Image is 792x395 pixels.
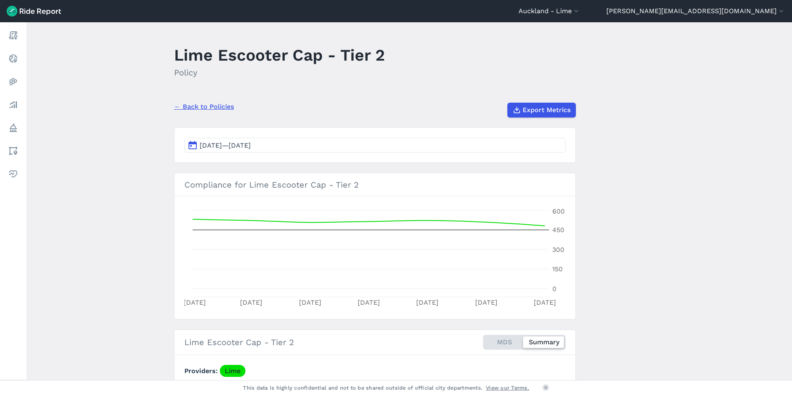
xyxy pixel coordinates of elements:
button: Auckland - Lime [519,6,580,16]
tspan: [DATE] [358,299,380,306]
span: [DATE]—[DATE] [200,141,251,149]
h3: Compliance for Lime Escooter Cap - Tier 2 [174,173,575,196]
a: ← Back to Policies [174,102,234,112]
tspan: 300 [552,246,564,254]
a: Analyze [6,97,21,112]
span: Providers [184,367,220,375]
a: Realtime [6,51,21,66]
tspan: [DATE] [299,299,321,306]
a: Health [6,167,21,181]
button: Export Metrics [507,103,576,118]
h2: Lime Escooter Cap - Tier 2 [184,336,294,348]
button: [DATE]—[DATE] [184,138,566,153]
a: Heatmaps [6,74,21,89]
h2: Policy [174,66,385,79]
tspan: [DATE] [475,299,497,306]
tspan: [DATE] [240,299,262,306]
button: [PERSON_NAME][EMAIL_ADDRESS][DOMAIN_NAME] [606,6,785,16]
tspan: 600 [552,207,565,215]
a: View our Terms. [486,384,529,392]
a: Lime [220,365,245,377]
img: Ride Report [7,6,61,16]
tspan: [DATE] [416,299,438,306]
a: Policy [6,120,21,135]
tspan: [DATE] [184,299,206,306]
span: Export Metrics [523,105,570,115]
tspan: [DATE] [534,299,556,306]
tspan: 150 [552,265,563,273]
tspan: 0 [552,285,556,293]
a: Report [6,28,21,43]
tspan: 450 [552,226,564,234]
h1: Lime Escooter Cap - Tier 2 [174,44,385,66]
a: Areas [6,143,21,158]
